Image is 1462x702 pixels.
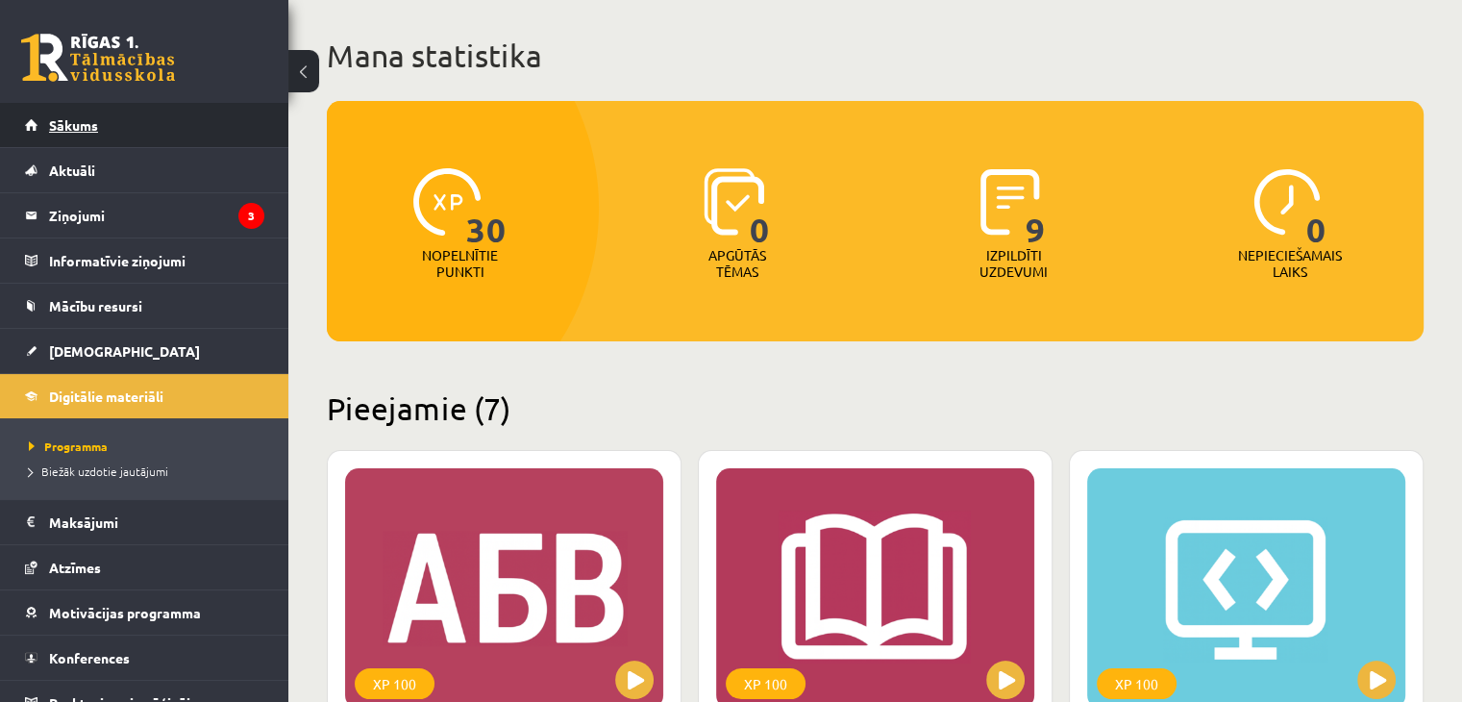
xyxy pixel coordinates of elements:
[976,247,1051,280] p: Izpildīti uzdevumi
[49,116,98,134] span: Sākums
[49,162,95,179] span: Aktuāli
[355,668,434,699] div: XP 100
[25,284,264,328] a: Mācību resursi
[49,388,163,405] span: Digitālie materiāli
[25,193,264,238] a: Ziņojumi3
[49,500,264,544] legend: Maksājumi
[750,168,770,247] span: 0
[49,297,142,314] span: Mācību resursi
[49,649,130,666] span: Konferences
[25,148,264,192] a: Aktuāli
[25,238,264,283] a: Informatīvie ziņojumi
[25,329,264,373] a: [DEMOGRAPHIC_DATA]
[25,636,264,680] a: Konferences
[49,559,101,576] span: Atzīmes
[1253,168,1321,236] img: icon-clock-7be60019b62300814b6bd22b8e044499b485619524d84068768e800edab66f18.svg
[49,604,201,621] span: Motivācijas programma
[25,103,264,147] a: Sākums
[327,389,1424,427] h2: Pieejamie (7)
[25,545,264,589] a: Atzīmes
[1306,168,1326,247] span: 0
[25,500,264,544] a: Maksājumi
[49,238,264,283] legend: Informatīvie ziņojumi
[49,193,264,238] legend: Ziņojumi
[413,168,481,236] img: icon-xp-0682a9bc20223a9ccc6f5883a126b849a74cddfe5390d2b41b4391c66f2066e7.svg
[238,203,264,229] i: 3
[726,668,805,699] div: XP 100
[25,590,264,635] a: Motivācijas programma
[29,463,269,480] a: Biežāk uzdotie jautājumi
[980,168,1040,236] img: icon-completed-tasks-ad58ae20a441b2904462921112bc710f1caf180af7a3daa7317a5a94f2d26646.svg
[49,342,200,360] span: [DEMOGRAPHIC_DATA]
[21,34,175,82] a: Rīgas 1. Tālmācības vidusskola
[700,247,775,280] p: Apgūtās tēmas
[29,438,269,455] a: Programma
[1097,668,1177,699] div: XP 100
[25,374,264,418] a: Digitālie materiāli
[29,464,168,479] span: Biežāk uzdotie jautājumi
[422,247,498,280] p: Nopelnītie punkti
[1026,168,1046,247] span: 9
[1238,247,1342,280] p: Nepieciešamais laiks
[466,168,507,247] span: 30
[29,439,108,454] span: Programma
[704,168,764,236] img: icon-learned-topics-4a711ccc23c960034f471b6e78daf4a3bad4a20eaf4de84257b87e66633f6470.svg
[327,37,1424,75] h1: Mana statistika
